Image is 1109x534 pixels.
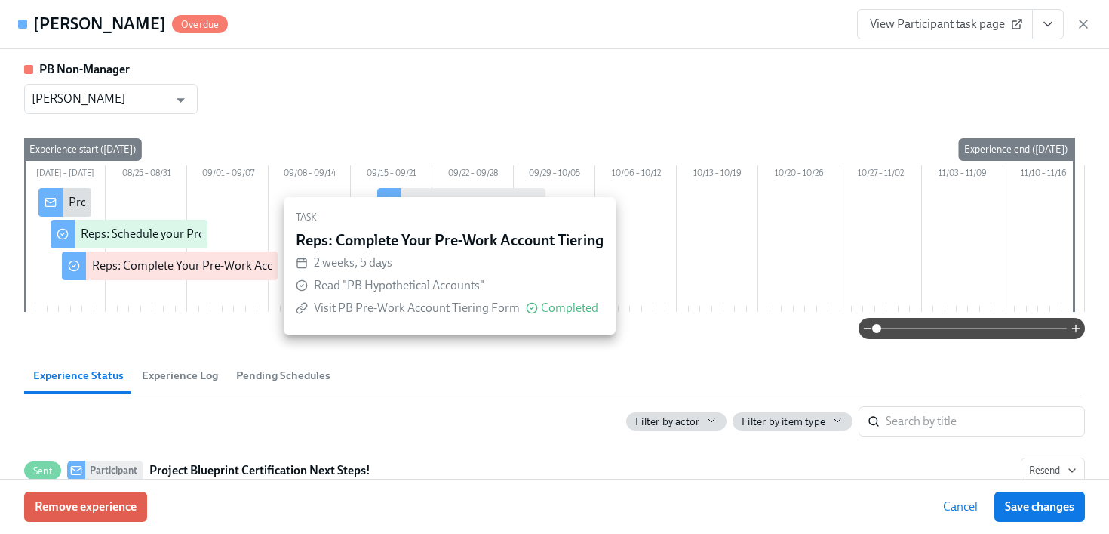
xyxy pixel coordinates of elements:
div: Experience start ([DATE]) [23,138,142,161]
span: Completed [541,302,598,314]
span: Experience Status [33,367,124,384]
strong: PB Non-Manager [39,62,130,76]
strong: Project Blueprint Certification Next Steps! [149,461,370,480]
div: 11/10 – 11/16 [1003,165,1085,185]
button: View task page [1032,9,1064,39]
div: 09/01 – 09/07 [187,165,269,185]
span: 2 weeks, 5 days [314,255,392,270]
div: 10/27 – 11/02 [840,165,922,185]
div: 10/06 – 10/12 [595,165,677,185]
div: 11/03 – 11/09 [922,165,1003,185]
div: 09/29 – 10/05 [514,165,595,185]
div: Project Blueprint Certification Next Steps! [69,194,282,211]
span: Cancel [943,499,978,514]
span: Resend [1029,463,1077,478]
button: Save changes [994,492,1085,522]
div: 09/08 – 09/14 [269,165,350,185]
span: Pending Schedules [236,367,330,384]
div: Task [296,209,604,226]
span: View Participant task page [870,17,1020,32]
span: Filter by actor [635,415,699,429]
div: 10/13 – 10/19 [677,165,758,185]
span: Experience Log [142,367,218,384]
span: Visit PB Pre-Work Account Tiering Form [314,301,520,315]
h4: [PERSON_NAME] [33,13,166,35]
div: 10/20 – 10/26 [758,165,840,185]
div: Reps: Complete Your Pre-Work Account Tiering [296,232,604,248]
div: Reps: Complete Your Pre-Work Account Tiering [92,258,336,274]
div: Participant [85,461,143,480]
div: Reps: Schedule your Project Blueprint Live Certification [81,226,363,242]
div: 09/22 – 09/28 [432,165,514,185]
input: Search by title [886,406,1085,437]
button: SentParticipantProject Blueprint Certification Next Steps!Sent on[DATE] [1021,458,1085,483]
span: Filter by item type [742,415,825,429]
span: Save changes [1005,499,1074,514]
button: Open [169,88,192,112]
button: Remove experience [24,492,147,522]
div: 09/15 – 09/21 [351,165,432,185]
div: 08/25 – 08/31 [106,165,187,185]
span: Overdue [172,19,228,30]
div: [DATE] – [DATE] [24,165,106,185]
span: Read "PB Hypothetical Accounts" [314,278,484,292]
button: Filter by actor [626,412,727,431]
button: Cancel [932,492,988,522]
a: View Participant task page [857,9,1033,39]
button: Filter by item type [733,412,852,431]
div: Experience end ([DATE]) [958,138,1074,161]
span: Remove experience [35,499,137,514]
span: Sent [24,465,61,477]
